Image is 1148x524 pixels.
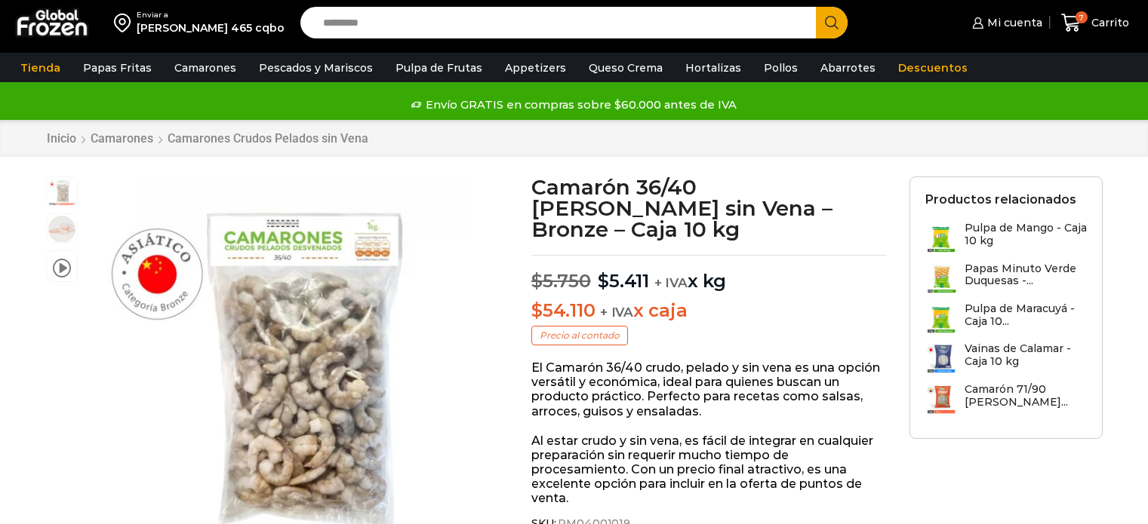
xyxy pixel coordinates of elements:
[891,54,975,82] a: Descuentos
[813,54,883,82] a: Abarrotes
[531,176,887,240] h1: Camarón 36/40 [PERSON_NAME] sin Vena – Bronze – Caja 10 kg
[925,222,1087,254] a: Pulpa de Mango - Caja 10 kg
[531,360,887,418] p: El Camarón 36/40 crudo, pelado y sin vena es una opción versátil y económica, ideal para quienes ...
[965,383,1087,409] h3: Camarón 71/90 [PERSON_NAME]...
[598,270,649,292] bdi: 5.411
[531,300,887,322] p: x caja
[531,255,887,293] p: x kg
[47,214,77,244] span: 36/40 rpd bronze
[965,222,1087,247] h3: Pulpa de Mango - Caja 10 kg
[531,434,887,506] p: Al estar crudo y sin vena, es fácil de integrar en cualquier preparación sin requerir mucho tiemp...
[965,342,1087,368] h3: Vainas de Calamar - Caja 10 kg
[47,177,77,207] span: Camaron 36/40 RPD Bronze
[531,326,628,345] p: Precio al contado
[531,270,543,292] span: $
[137,20,285,35] div: [PERSON_NAME] 465 cqbo
[167,131,369,146] a: Camarones Crudos Pelados sin Vena
[46,131,77,146] a: Inicio
[654,275,688,290] span: + IVA
[531,299,595,321] bdi: 54.110
[388,54,490,82] a: Pulpa de Frutas
[965,262,1087,288] h3: Papas Minuto Verde Duquesas -...
[114,10,137,35] img: address-field-icon.svg
[90,131,154,146] a: Camarones
[46,131,369,146] nav: Breadcrumb
[251,54,380,82] a: Pescados y Mariscos
[925,302,1087,335] a: Pulpa de Maracuyá - Caja 10...
[925,383,1087,415] a: Camarón 71/90 [PERSON_NAME]...
[581,54,670,82] a: Queso Crema
[965,302,1087,328] h3: Pulpa de Maracuyá - Caja 10...
[75,54,159,82] a: Papas Fritas
[925,192,1076,207] h2: Productos relacionados
[531,299,543,321] span: $
[678,54,749,82] a: Hortalizas
[816,7,848,38] button: Search button
[167,54,244,82] a: Camarones
[1057,5,1133,41] a: 7 Carrito
[983,15,1042,30] span: Mi cuenta
[13,54,68,82] a: Tienda
[756,54,805,82] a: Pollos
[925,342,1087,375] a: Vainas de Calamar - Caja 10 kg
[1088,15,1129,30] span: Carrito
[137,10,285,20] div: Enviar a
[600,305,633,320] span: + IVA
[497,54,574,82] a: Appetizers
[1076,11,1088,23] span: 7
[968,8,1042,38] a: Mi cuenta
[531,270,591,292] bdi: 5.750
[598,270,609,292] span: $
[925,262,1087,295] a: Papas Minuto Verde Duquesas -...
